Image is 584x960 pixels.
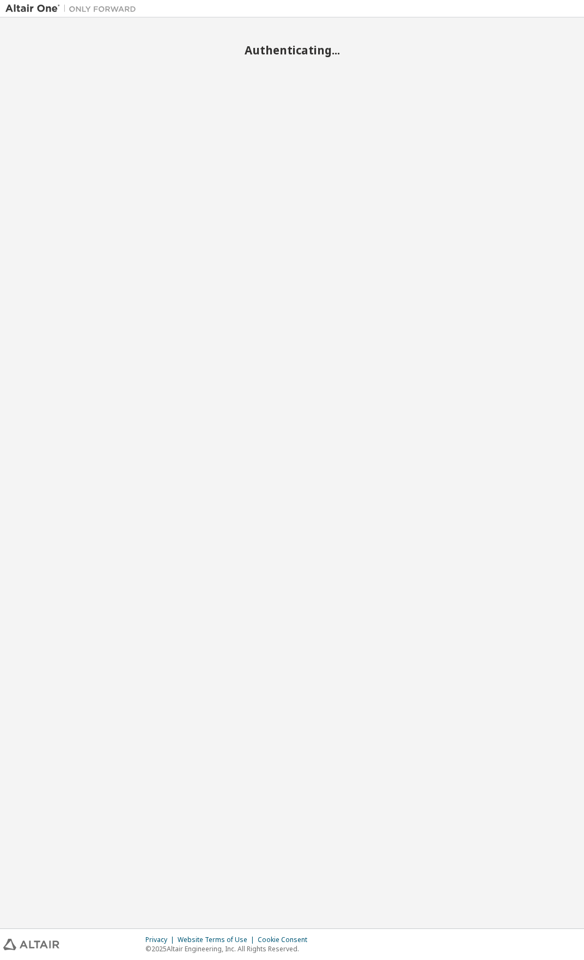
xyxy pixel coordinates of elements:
div: Cookie Consent [258,936,314,944]
img: altair_logo.svg [3,939,59,950]
div: Privacy [145,936,178,944]
div: Website Terms of Use [178,936,258,944]
img: Altair One [5,3,142,14]
p: © 2025 Altair Engineering, Inc. All Rights Reserved. [145,944,314,953]
h2: Authenticating... [5,43,579,57]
